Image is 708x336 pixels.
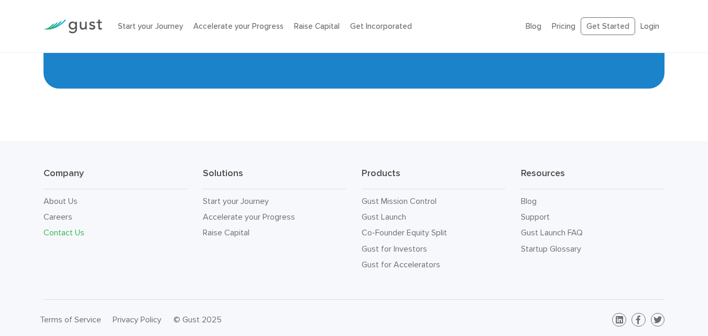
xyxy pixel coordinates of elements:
a: Gust for Accelerators [362,259,440,269]
a: Get Started [581,17,635,36]
a: Gust Launch [362,212,406,222]
a: Accelerate your Progress [193,21,284,31]
a: Accelerate your Progress [203,212,295,222]
a: Start your Journey [203,196,269,206]
a: Terms of Service [40,315,101,324]
a: Gust for Investors [362,244,427,254]
a: Co-Founder Equity Split [362,227,447,237]
a: Login [640,21,659,31]
a: Start your Journey [118,21,183,31]
h3: Solutions [203,167,346,189]
a: Contact Us [43,227,84,237]
img: Gust Logo [43,19,102,34]
a: Support [521,212,550,222]
a: Raise Capital [203,227,249,237]
a: Privacy Policy [113,315,161,324]
a: Startup Glossary [521,244,581,254]
a: About Us [43,196,78,206]
h3: Company [43,167,187,189]
h3: Products [362,167,505,189]
a: Pricing [552,21,575,31]
a: Blog [526,21,541,31]
div: © Gust 2025 [173,312,346,327]
a: Gust Launch FAQ [521,227,583,237]
a: Careers [43,212,72,222]
a: Raise Capital [294,21,340,31]
a: Get Incorporated [350,21,412,31]
a: Blog [521,196,537,206]
a: Gust Mission Control [362,196,437,206]
h3: Resources [521,167,665,189]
